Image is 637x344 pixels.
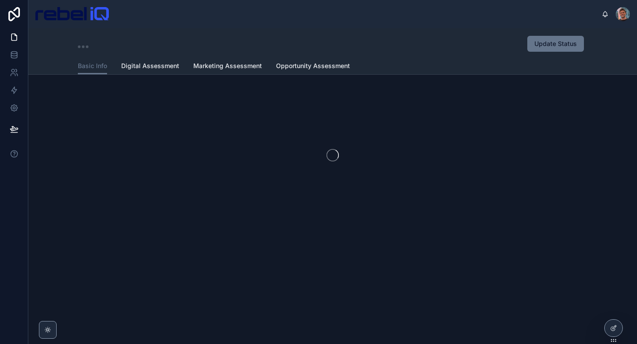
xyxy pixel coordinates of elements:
a: Opportunity Assessment [276,58,350,76]
a: Marketing Assessment [193,58,262,76]
span: Marketing Assessment [193,61,262,70]
span: Digital Assessment [121,61,179,70]
span: Update Status [534,39,577,48]
a: Digital Assessment [121,58,179,76]
img: App logo [35,7,109,21]
button: Update Status [527,36,584,52]
a: Basic Info [78,58,107,75]
span: Opportunity Assessment [276,61,350,70]
div: scrollable content [116,12,602,16]
span: Basic Info [78,61,107,70]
